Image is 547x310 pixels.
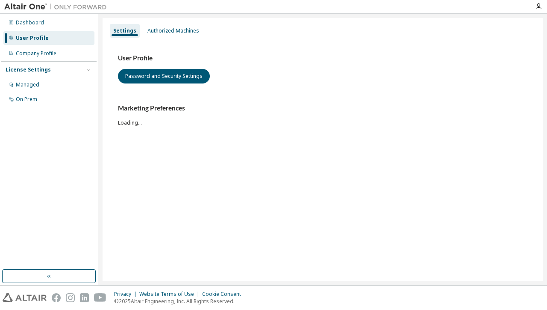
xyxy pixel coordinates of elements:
img: instagram.svg [66,293,75,302]
img: altair_logo.svg [3,293,47,302]
div: Privacy [114,291,139,298]
div: Website Terms of Use [139,291,202,298]
img: facebook.svg [52,293,61,302]
div: On Prem [16,96,37,103]
img: youtube.svg [94,293,106,302]
div: Dashboard [16,19,44,26]
h3: User Profile [118,54,527,63]
p: © 2025 Altair Engineering, Inc. All Rights Reserved. [114,298,246,305]
h3: Marketing Preferences [118,104,527,113]
div: Cookie Consent [202,291,246,298]
div: Loading... [118,104,527,126]
div: Company Profile [16,50,56,57]
div: Authorized Machines [147,27,199,34]
div: Managed [16,81,39,88]
div: User Profile [16,35,49,42]
img: linkedin.svg [80,293,89,302]
button: Password and Security Settings [118,69,210,83]
img: Altair One [4,3,111,11]
div: License Settings [6,66,51,73]
div: Settings [113,27,136,34]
